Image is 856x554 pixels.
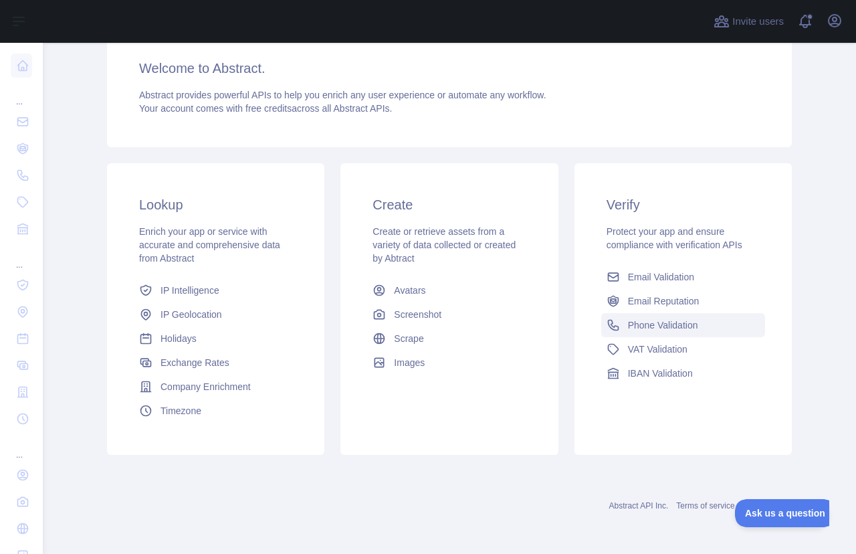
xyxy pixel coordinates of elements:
[601,265,765,289] a: Email Validation
[735,499,829,527] iframe: Toggle Customer Support
[139,226,280,264] span: Enrich your app or service with accurate and comprehensive data from Abstract
[367,278,531,302] a: Avatars
[628,318,698,332] span: Phone Validation
[394,332,423,345] span: Scrape
[160,308,222,321] span: IP Geolocation
[139,90,546,100] span: Abstract provides powerful APIs to help you enrich any user experience or automate any workflow.
[628,270,694,284] span: Email Validation
[394,356,425,369] span: Images
[134,302,298,327] a: IP Geolocation
[367,351,531,375] a: Images
[601,337,765,361] a: VAT Validation
[607,226,742,250] span: Protect your app and ensure compliance with verification APIs
[601,289,765,313] a: Email Reputation
[367,327,531,351] a: Scrape
[134,399,298,423] a: Timezone
[139,59,760,78] h3: Welcome to Abstract.
[134,327,298,351] a: Holidays
[711,11,786,32] button: Invite users
[245,103,292,114] span: free credits
[601,313,765,337] a: Phone Validation
[394,284,425,297] span: Avatars
[372,195,526,214] h3: Create
[11,244,32,270] div: ...
[139,195,292,214] h3: Lookup
[628,367,693,380] span: IBAN Validation
[134,375,298,399] a: Company Enrichment
[160,404,201,418] span: Timezone
[134,278,298,302] a: IP Intelligence
[676,501,734,511] a: Terms of service
[732,14,784,29] span: Invite users
[609,501,669,511] a: Abstract API Inc.
[367,302,531,327] a: Screenshot
[134,351,298,375] a: Exchange Rates
[160,332,197,345] span: Holidays
[607,195,760,214] h3: Verify
[11,434,32,460] div: ...
[11,80,32,107] div: ...
[628,294,700,308] span: Email Reputation
[160,356,229,369] span: Exchange Rates
[139,103,392,114] span: Your account comes with across all Abstract APIs.
[160,284,219,297] span: IP Intelligence
[628,343,687,356] span: VAT Validation
[160,380,251,393] span: Company Enrichment
[601,361,765,385] a: IBAN Validation
[372,226,516,264] span: Create or retrieve assets from a variety of data collected or created by Abtract
[394,308,441,321] span: Screenshot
